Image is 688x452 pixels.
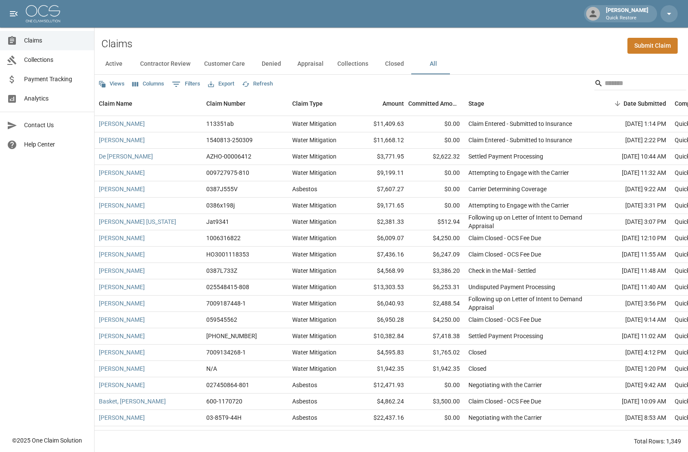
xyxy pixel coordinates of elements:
div: Claim Type [292,92,323,116]
div: $3,386.20 [408,263,464,279]
div: $6,247.09 [408,247,464,263]
div: Closed [468,348,486,357]
div: $11,668.12 [352,132,408,149]
a: [PERSON_NAME] [99,266,145,275]
div: 059545562 [206,315,237,324]
button: Denied [252,54,290,74]
button: Export [206,77,236,91]
div: $12,471.93 [352,377,408,394]
button: Show filters [170,77,202,91]
button: Contractor Review [133,54,197,74]
div: Claim Name [99,92,132,116]
div: AZHO-00006412 [206,152,251,161]
div: dynamic tabs [95,54,688,74]
div: $22,437.16 [352,410,408,426]
div: Following up on Letter of Intent to Demand Appraisal [468,295,589,312]
div: $7,418.38 [408,328,464,345]
div: [DATE] 4:12 PM [593,345,670,361]
div: 0387J555V [206,185,238,193]
div: Claim Entered - Submitted to Insurance [468,119,572,128]
div: $4,568.99 [352,263,408,279]
div: $7,607.27 [352,181,408,198]
div: Claim Closed - OCS Fee Due [468,315,541,324]
div: 1540813-250309 [206,136,253,144]
a: Basket, [PERSON_NAME] [99,397,166,406]
div: [DATE] 11:02 AM [593,328,670,345]
div: Asbestos [292,430,317,438]
div: $24,225.48 [408,426,464,443]
div: Water Mitigation [292,168,336,177]
div: $1,942.35 [352,361,408,377]
button: open drawer [5,5,22,22]
div: $9,171.65 [352,198,408,214]
div: Committed Amount [408,92,464,116]
span: Claims [24,36,87,45]
div: 7009134268-1 [206,348,246,357]
div: [DATE] 10:44 AM [593,149,670,165]
div: $10,382.84 [352,328,408,345]
div: Water Mitigation [292,266,336,275]
a: De [PERSON_NAME] [99,152,153,161]
div: N/A [206,364,217,373]
div: $2,622.32 [408,149,464,165]
div: Asbestos [292,397,317,406]
div: [DATE] 8:53 AM [593,410,670,426]
div: $2,381.33 [352,214,408,230]
a: [PERSON_NAME] [99,315,145,324]
a: [PERSON_NAME] [99,119,145,128]
div: $0.00 [408,132,464,149]
div: $6,950.28 [352,312,408,328]
div: [DATE] 11:40 AM [593,279,670,296]
div: 1006316822 [206,234,241,242]
div: 03-85T9-44H [206,413,242,422]
a: [PERSON_NAME] [99,381,145,389]
div: Claim Number [206,92,245,116]
div: Negotiating with the Carrier [468,381,542,389]
div: Water Mitigation [292,299,336,308]
div: [DATE] 2:22 PM [593,132,670,149]
a: [PERSON_NAME] [99,168,145,177]
div: $0.00 [408,116,464,132]
div: Claim Number [202,92,288,116]
div: $4,250.00 [408,230,464,247]
div: Search [594,76,686,92]
div: [DATE] 1:20 PM [593,361,670,377]
a: [PERSON_NAME] [99,234,145,242]
span: Collections [24,55,87,64]
div: [DATE] 10:09 AM [593,394,670,410]
div: [DATE] 3:31 PM [593,198,670,214]
div: Amount [382,92,404,116]
div: Undisputed Payment Processing [468,283,555,291]
div: Claim Entered - Submitted to Insurance [468,136,572,144]
div: $0.00 [408,410,464,426]
div: $0.00 [408,181,464,198]
div: [DATE] 12:10 PM [593,230,670,247]
a: [PERSON_NAME] [99,136,145,144]
a: [PERSON_NAME] [99,364,145,373]
div: Asbestos [292,185,317,193]
div: Committed Amount [408,92,460,116]
div: Claim Name [95,92,202,116]
div: Carrier Determining Coverage [468,185,547,193]
button: Collections [330,54,375,74]
div: $13,303.53 [352,279,408,296]
div: Claim Closed - OCS Fee Due [468,430,541,438]
div: $6,253.31 [408,279,464,296]
div: Water Mitigation [292,152,336,161]
div: Settled Payment Processing [468,332,543,340]
div: [DATE] 9:22 AM [593,181,670,198]
div: $4,250.00 [408,312,464,328]
div: Closed [468,364,486,373]
div: 025548415-808 [206,283,249,291]
button: Views [96,77,127,91]
div: Water Mitigation [292,250,336,259]
a: [PERSON_NAME] [99,283,145,291]
div: Check in the Mail - Settled [468,266,536,275]
a: [PERSON_NAME] [99,201,145,210]
span: Help Center [24,140,87,149]
img: ocs-logo-white-transparent.png [26,5,60,22]
div: $3,500.00 [408,394,464,410]
div: $1,765.02 [408,345,464,361]
div: $0.00 [408,198,464,214]
div: Claim Closed - OCS Fee Due [468,397,541,406]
